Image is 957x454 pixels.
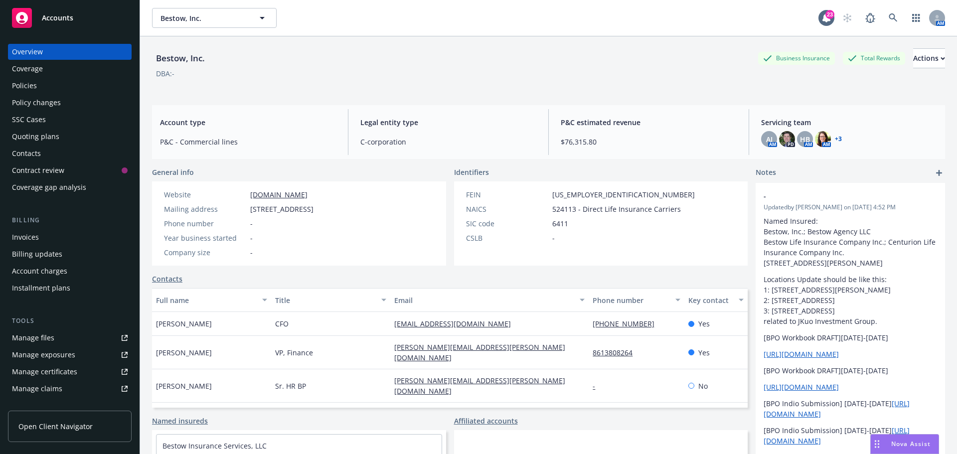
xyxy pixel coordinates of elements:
[12,112,46,128] div: SSC Cases
[8,146,132,161] a: Contacts
[8,364,132,380] a: Manage certificates
[250,190,308,199] a: [DOMAIN_NAME]
[837,8,857,28] a: Start snowing
[8,229,132,245] a: Invoices
[8,179,132,195] a: Coverage gap analysis
[764,316,937,326] p: related to JKuo Investment Group.
[758,52,835,64] div: Business Insurance
[8,4,132,32] a: Accounts
[593,319,662,328] a: [PHONE_NUMBER]
[42,14,73,22] span: Accounts
[164,247,246,258] div: Company size
[12,179,86,195] div: Coverage gap analysis
[454,167,489,177] span: Identifiers
[250,247,253,258] span: -
[552,233,555,243] span: -
[843,52,905,64] div: Total Rewards
[764,191,911,201] span: -
[156,318,212,329] span: [PERSON_NAME]
[8,263,132,279] a: Account charges
[152,52,209,65] div: Bestow, Inc.
[825,10,834,19] div: 23
[394,319,519,328] a: [EMAIL_ADDRESS][DOMAIN_NAME]
[764,285,937,295] h1: 1: [STREET_ADDRESS][PERSON_NAME]
[160,13,247,23] span: Bestow, Inc.
[12,364,77,380] div: Manage certificates
[8,347,132,363] a: Manage exposures
[156,381,212,391] span: [PERSON_NAME]
[12,129,59,145] div: Quoting plans
[764,216,937,268] p: Named Insured: Bestow, Inc.; Bestow Agency LLC Bestow Life Insurance Company Inc.; Centurion Life...
[466,204,548,214] div: NAICS
[152,288,271,312] button: Full name
[800,134,810,145] span: HB
[466,233,548,243] div: CSLB
[779,131,795,147] img: photo
[12,347,75,363] div: Manage exposures
[8,316,132,326] div: Tools
[8,129,132,145] a: Quoting plans
[698,381,708,391] span: No
[766,134,773,145] span: AJ
[152,274,182,284] a: Contacts
[552,189,695,200] span: [US_EMPLOYER_IDENTIFICATION_NUMBER]
[913,49,945,68] div: Actions
[871,435,883,454] div: Drag to move
[275,347,313,358] span: VP, Finance
[764,365,937,376] p: [BPO Workbook DRAFT][DATE]-[DATE]
[18,421,93,432] span: Open Client Navigator
[12,146,41,161] div: Contacts
[764,382,839,392] a: [URL][DOMAIN_NAME]
[688,295,733,305] div: Key contact
[12,78,37,94] div: Policies
[764,305,937,316] h1: 3: [STREET_ADDRESS]
[394,295,574,305] div: Email
[12,398,59,414] div: Manage BORs
[156,295,256,305] div: Full name
[756,167,776,179] span: Notes
[8,95,132,111] a: Policy changes
[756,183,945,454] div: -Updatedby [PERSON_NAME] on [DATE] 4:52 PMNamed Insured: Bestow, Inc.; Bestow Agency LLC Bestow L...
[835,136,842,142] a: +3
[12,263,67,279] div: Account charges
[761,117,937,128] span: Servicing team
[684,288,748,312] button: Key contact
[764,398,937,419] p: [BPO Indio Submission] [DATE]-[DATE]
[860,8,880,28] a: Report a Bug
[913,48,945,68] button: Actions
[164,218,246,229] div: Phone number
[8,112,132,128] a: SSC Cases
[12,61,43,77] div: Coverage
[698,318,710,329] span: Yes
[12,330,54,346] div: Manage files
[250,218,253,229] span: -
[164,189,246,200] div: Website
[275,381,306,391] span: Sr. HR BP
[8,280,132,296] a: Installment plans
[12,95,61,111] div: Policy changes
[12,162,64,178] div: Contract review
[156,68,174,79] div: DBA: -
[911,191,923,203] a: edit
[275,318,289,329] span: CFO
[764,274,937,285] p: Locations Update should be like this:
[12,246,62,262] div: Billing updates
[815,131,831,147] img: photo
[12,381,62,397] div: Manage claims
[593,348,640,357] a: 8613808264
[552,204,681,214] span: 524113 - Direct Life Insurance Carriers
[12,44,43,60] div: Overview
[360,137,536,147] span: C-corporation
[160,137,336,147] span: P&C - Commercial lines
[156,347,212,358] span: [PERSON_NAME]
[164,204,246,214] div: Mailing address
[552,218,568,229] span: 6411
[883,8,903,28] a: Search
[8,162,132,178] a: Contract review
[152,8,277,28] button: Bestow, Inc.
[764,295,937,305] h1: 2: [STREET_ADDRESS]
[152,167,194,177] span: General info
[390,288,589,312] button: Email
[891,440,931,448] span: Nova Assist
